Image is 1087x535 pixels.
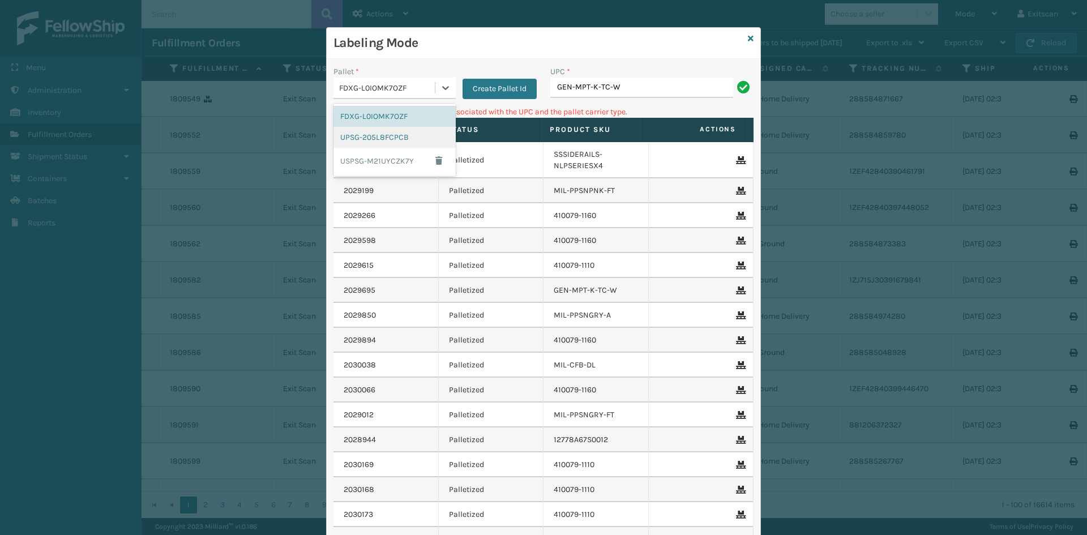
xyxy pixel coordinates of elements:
a: 2030168 [344,484,374,495]
a: 2029012 [344,409,374,421]
i: Remove From Pallet [736,336,743,344]
td: 410079-1110 [543,452,649,477]
td: 410079-1110 [543,477,649,502]
td: Palletized [439,502,544,527]
td: MIL-PPSNPNK-FT [543,178,649,203]
a: 2030038 [344,359,376,371]
label: UPC [550,66,570,78]
a: 2029598 [344,235,376,246]
td: Palletized [439,452,544,477]
i: Remove From Pallet [736,511,743,519]
div: FDXG-L0IOMK7OZF [333,106,456,127]
div: USPSG-M21UYCZK7Y [333,148,456,174]
td: 410079-1110 [543,502,649,527]
label: Pallet [333,66,359,78]
td: MIL-PPSNGRY-A [543,303,649,328]
i: Remove From Pallet [736,262,743,269]
td: Palletized [439,378,544,403]
td: Palletized [439,178,544,203]
a: 2030169 [344,459,374,470]
td: 410079-1160 [543,378,649,403]
a: 2029615 [344,260,374,271]
td: Palletized [439,328,544,353]
td: MIL-CFB-DL [543,353,649,378]
td: GEN-MPT-K-TC-W [543,278,649,303]
td: Palletized [439,477,544,502]
td: 410079-1160 [543,328,649,353]
i: Remove From Pallet [736,386,743,394]
i: Remove From Pallet [736,237,743,245]
p: Can't find any fulfillment orders associated with the UPC and the pallet carrier type. [333,106,754,118]
td: Palletized [439,228,544,253]
label: Status [447,125,529,135]
i: Remove From Pallet [736,436,743,444]
i: Remove From Pallet [736,286,743,294]
label: Product SKU [550,125,632,135]
td: 410079-1160 [543,228,649,253]
td: Palletized [439,303,544,328]
a: 2028944 [344,434,376,446]
a: 2029894 [344,335,376,346]
i: Remove From Pallet [736,361,743,369]
td: 12778A67S0012 [543,427,649,452]
i: Remove From Pallet [736,411,743,419]
i: Remove From Pallet [736,187,743,195]
i: Remove From Pallet [736,156,743,164]
td: Palletized [439,353,544,378]
td: Palletized [439,427,544,452]
td: Palletized [439,203,544,228]
div: FDXG-L0IOMK7OZF [339,82,436,94]
button: Create Pallet Id [463,79,537,99]
i: Remove From Pallet [736,486,743,494]
a: 2029266 [344,210,375,221]
h3: Labeling Mode [333,35,743,52]
a: 2029850 [344,310,376,321]
td: MIL-PPSNGRY-FT [543,403,649,427]
a: 2029695 [344,285,375,296]
a: 2029199 [344,185,374,196]
td: Palletized [439,253,544,278]
div: UPSG-205L8FCPCB [333,127,456,148]
a: 2030173 [344,509,373,520]
span: Actions [646,120,743,139]
td: 410079-1110 [543,253,649,278]
td: Palletized [439,403,544,427]
i: Remove From Pallet [736,212,743,220]
td: SSSIDERAILS-NLPSERIESX4 [543,142,649,178]
td: 410079-1160 [543,203,649,228]
td: Palletized [439,142,544,178]
i: Remove From Pallet [736,461,743,469]
td: Palletized [439,278,544,303]
a: 2030066 [344,384,375,396]
i: Remove From Pallet [736,311,743,319]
